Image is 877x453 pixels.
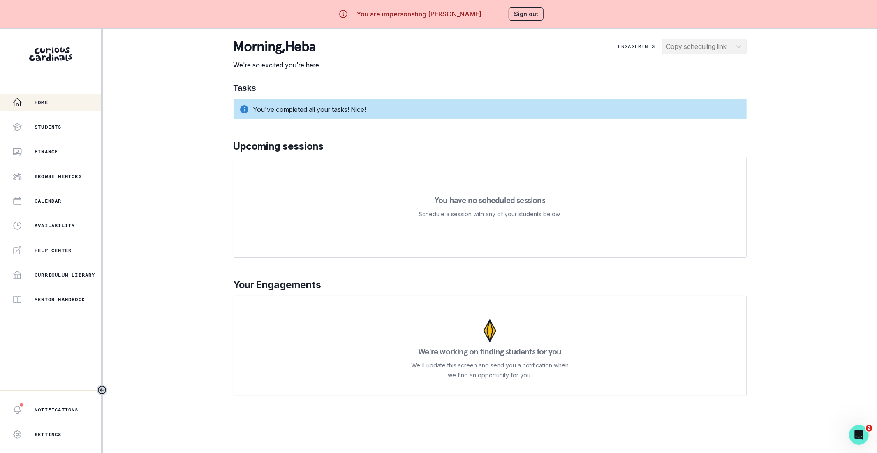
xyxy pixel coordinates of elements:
p: Your Engagements [234,277,747,292]
button: Toggle sidebar [97,385,107,395]
p: Finance [35,148,58,155]
p: Schedule a session with any of your students below. [419,209,561,219]
button: Sign out [509,7,544,21]
h1: Tasks [234,83,747,93]
p: Home [35,99,48,106]
p: Notifications [35,407,79,413]
p: Upcoming sessions [234,139,747,154]
p: Students [35,124,62,130]
p: Mentor Handbook [35,296,85,303]
div: You've completed all your tasks! Nice! [234,99,747,119]
p: We're so excited you're here. [234,60,321,70]
span: 2 [866,425,872,432]
p: Engagements: [618,43,658,50]
p: You are impersonating [PERSON_NAME] [356,9,481,19]
p: Curriculum Library [35,272,95,278]
p: We're working on finding students for you [418,347,561,356]
p: Browse Mentors [35,173,82,180]
p: You have no scheduled sessions [435,196,545,204]
p: Settings [35,431,62,438]
p: Calendar [35,198,62,204]
p: morning , Heba [234,39,321,55]
iframe: Intercom live chat [849,425,869,445]
p: We'll update this screen and send you a notification when we find an opportunity for you. [411,361,569,380]
img: Curious Cardinals Logo [29,47,72,61]
p: Availability [35,222,75,229]
p: Help Center [35,247,72,254]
